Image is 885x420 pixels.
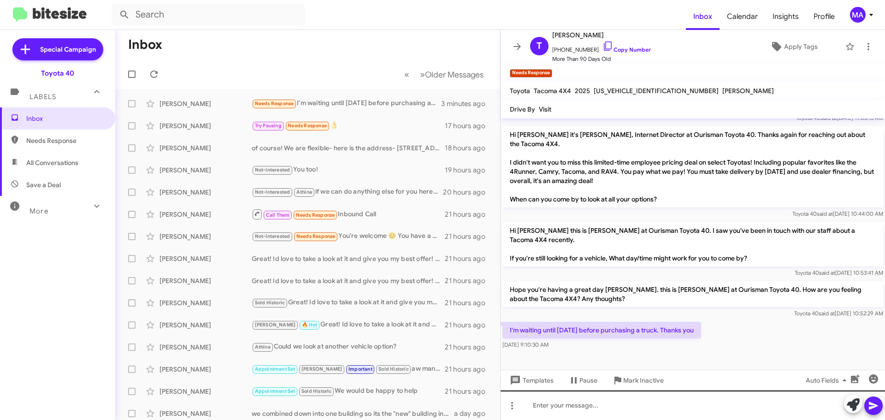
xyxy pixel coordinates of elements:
span: [PERSON_NAME] [255,322,296,328]
div: 21 hours ago [445,343,493,352]
span: Sold Historic [301,388,332,394]
span: Important [348,366,372,372]
span: Not-Interested [255,167,290,173]
div: Toyota 40 [41,69,74,78]
div: [PERSON_NAME] [159,409,252,418]
div: [PERSON_NAME] [159,99,252,108]
span: Apply Tags [784,38,818,55]
div: [PERSON_NAME] [159,143,252,153]
span: Pause [579,372,597,389]
div: [PERSON_NAME] [159,298,252,308]
span: Templates [508,372,554,389]
span: T [537,39,542,53]
span: Not-Interested [255,233,290,239]
span: Call Them [266,212,290,218]
div: of course! We are flexible- here is the address- [STREET_ADDRESS] [252,143,445,153]
button: Templates [501,372,561,389]
span: Needs Response [296,212,335,218]
div: [PERSON_NAME] [159,387,252,396]
span: Calendar [720,3,765,30]
span: [PERSON_NAME] [552,30,651,41]
p: Hi [PERSON_NAME] it's [PERSON_NAME], Internet Director at Ourisman Toyota 40. Thanks again for re... [502,126,883,207]
span: 2025 [575,87,590,95]
a: Inbox [686,3,720,30]
input: Search [112,4,305,26]
div: 21 hours ago [445,298,493,308]
div: Great! Id love to take a look at it and give you my best offer! Would you be able to come by this... [252,254,445,263]
span: Needs Response [296,233,336,239]
div: Great! Id love to take a look at it and give you my best offer! Would you be able to come by this... [252,297,445,308]
span: Mark Inactive [623,372,664,389]
button: Pause [561,372,605,389]
div: 20 hours ago [443,188,493,197]
div: Inbound Call [252,208,445,220]
div: if we can do anything else for you here please let me know [252,187,443,197]
span: Visit [539,105,551,113]
span: More Than 90 Days Old [552,54,651,64]
div: You too! [252,165,445,175]
small: Needs Response [510,69,552,77]
p: I'm waiting until [DATE] before purchasing a truck. Thanks you [502,322,701,338]
span: Toyota 40 [DATE] 10:44:00 AM [792,210,883,217]
div: 21 hours ago [445,320,493,330]
span: Appointment Set [255,388,295,394]
span: Inbox [26,114,105,123]
div: [PERSON_NAME] [159,210,252,219]
button: MA [842,7,875,23]
div: Could we look at another vehicle option? [252,342,445,352]
div: [PERSON_NAME] [159,320,252,330]
button: Next [414,65,489,84]
button: Auto Fields [798,372,857,389]
div: 21 hours ago [445,276,493,285]
div: [PERSON_NAME] [159,365,252,374]
span: [DATE] 9:10:30 AM [502,341,549,348]
span: Save a Deal [26,180,61,189]
div: [PERSON_NAME] [159,276,252,285]
span: » [420,69,425,80]
span: said at [817,210,833,217]
p: Hi [PERSON_NAME] this is [PERSON_NAME] at Ourisman Toyota 40. I saw you've been in touch with our... [502,222,883,266]
span: said at [819,310,835,317]
div: [PERSON_NAME] [159,121,252,130]
span: Toyota 40 [DATE] 10:52:29 AM [794,310,883,317]
span: Labels [29,93,56,101]
span: All Conversations [26,158,78,167]
div: [PERSON_NAME] [159,343,252,352]
span: Toyota [510,87,530,95]
div: MA [850,7,866,23]
span: Sold Historic [255,300,285,306]
span: Tacoma 4X4 [534,87,571,95]
span: « [404,69,409,80]
div: 21 hours ago [445,210,493,219]
div: [PERSON_NAME] [159,188,252,197]
span: Appointment Set [255,366,295,372]
div: 👌 [252,120,445,131]
a: Profile [806,3,842,30]
span: Not-Interested [255,189,290,195]
span: Drive By [510,105,535,113]
span: Needs Response [255,101,294,106]
div: [PERSON_NAME] [159,232,252,241]
p: Hope you're having a great day [PERSON_NAME]. this is [PERSON_NAME] at Ourisman Toyota 40. How ar... [502,281,883,307]
span: Needs Response [288,123,327,129]
span: Toyota 40 [DATE] 10:53:41 AM [795,269,883,276]
span: [PHONE_NUMBER] [552,41,651,54]
span: Special Campaign [40,45,96,54]
div: You're welcome 😊 You have a great day as well [252,231,445,242]
a: Insights [765,3,806,30]
span: Try Pausing [255,123,282,129]
div: 17 hours ago [445,121,493,130]
span: Auto Fields [806,372,850,389]
span: Athina [255,344,271,350]
div: 21 hours ago [445,254,493,263]
button: Previous [399,65,415,84]
div: 21 hours ago [445,387,493,396]
div: Great! Id love to take a look at it and give you my best offer! Would you be able to come by this... [252,319,445,330]
button: Apply Tags [746,38,841,55]
div: 18 hours ago [445,143,493,153]
button: Mark Inactive [605,372,671,389]
span: [PERSON_NAME] [722,87,774,95]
